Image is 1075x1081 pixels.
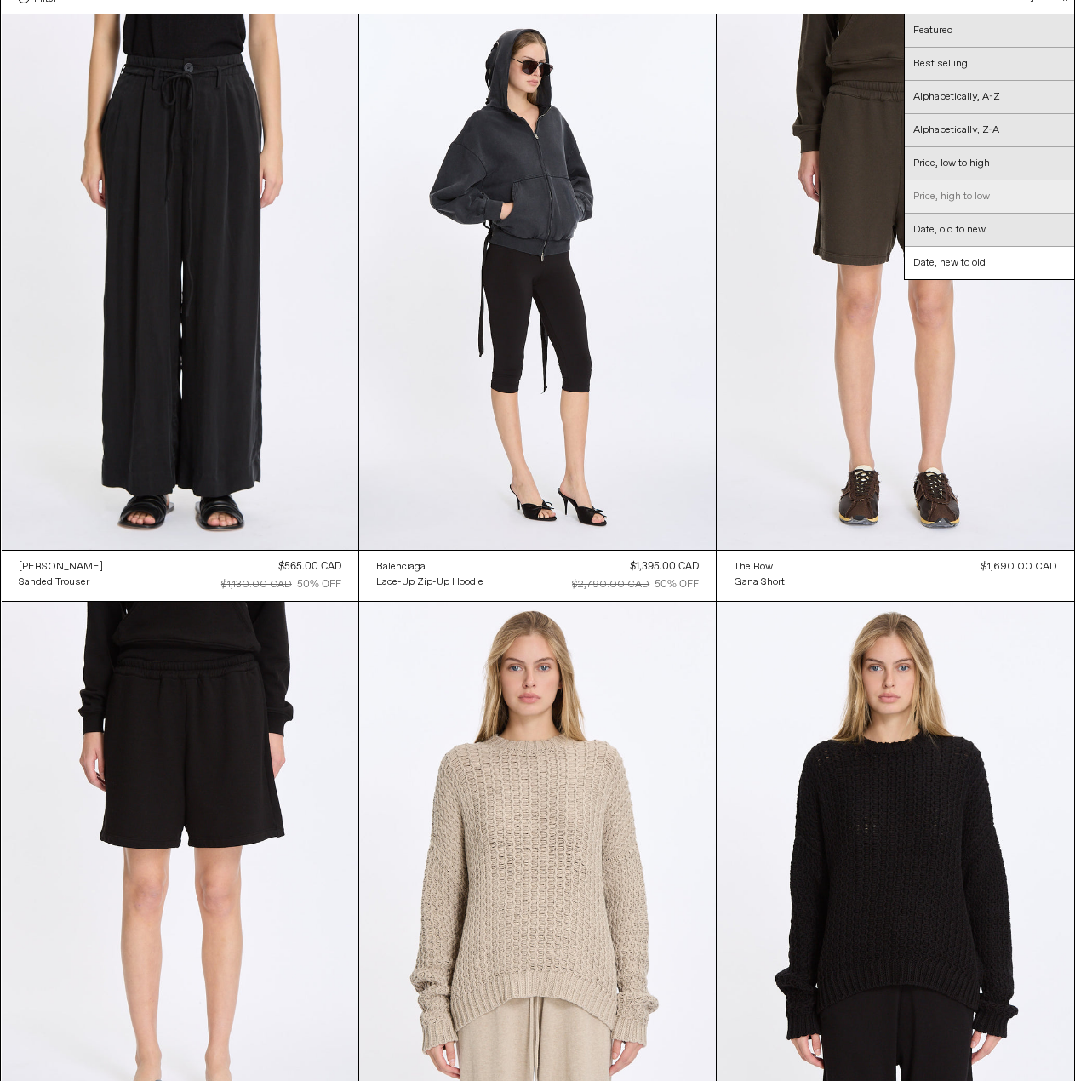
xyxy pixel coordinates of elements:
[905,214,1074,247] a: Date, old to new
[572,577,649,592] div: $2,790.00 CAD
[359,14,716,550] img: Balenciaga Lace-Up Zip-Up Hoodie
[376,559,483,575] a: Balenciaga
[19,560,103,575] div: [PERSON_NAME]
[19,575,89,590] div: Sanded Trouser
[734,575,785,590] div: Gana Short
[376,575,483,590] div: Lace-Up Zip-Up Hoodie
[221,577,292,592] div: $1,130.00 CAD
[376,575,483,590] a: Lace-Up Zip-Up Hoodie
[905,247,1074,279] a: Date, new to old
[19,559,103,575] a: [PERSON_NAME]
[981,559,1057,575] div: $1,690.00 CAD
[734,575,785,590] a: Gana Short
[905,180,1074,214] a: Price, high to low
[278,559,341,575] div: $565.00 CAD
[905,147,1074,180] a: Price, low to high
[717,14,1073,550] img: The Row Gana Short in warm sepia
[297,577,341,592] div: 50% OFF
[19,575,103,590] a: Sanded Trouser
[905,81,1074,114] a: Alphabetically, A-Z
[905,48,1074,81] a: Best selling
[630,559,699,575] div: $1,395.00 CAD
[734,559,785,575] a: The Row
[905,14,1074,48] a: Featured
[905,114,1074,147] a: Alphabetically, Z-A
[655,577,699,592] div: 50% OFF
[376,560,426,575] div: Balenciaga
[734,560,773,575] div: The Row
[2,14,358,550] img: Lauren Manoogian Sanded Trouser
